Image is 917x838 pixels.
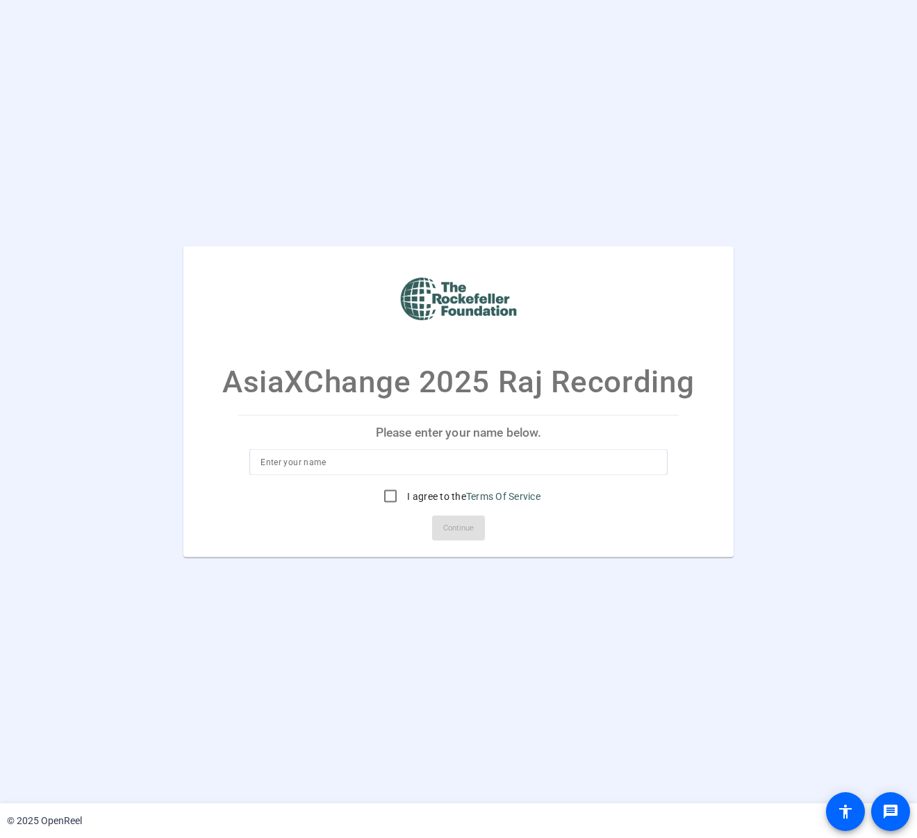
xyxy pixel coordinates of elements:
p: Please enter your name below. [238,416,679,449]
a: Terms Of Service [466,491,540,502]
input: Enter your name [261,454,656,471]
div: © 2025 OpenReel [7,814,82,828]
mat-icon: message [882,803,899,820]
img: company-logo [389,260,528,337]
mat-icon: accessibility [837,803,854,820]
label: I agree to the [404,489,540,503]
p: AsiaXChange 2025 Raj Recording [222,359,695,405]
